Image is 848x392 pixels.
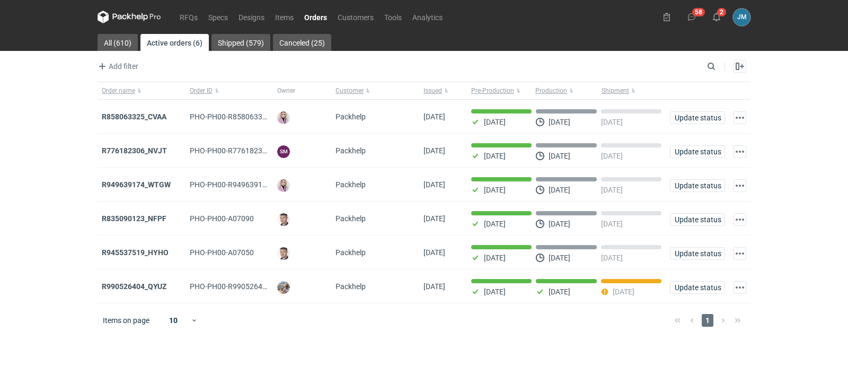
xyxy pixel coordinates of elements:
span: Update status [675,250,720,257]
a: Active orders (6) [140,34,209,51]
img: Maciej Sikora [277,213,290,226]
p: [DATE] [484,186,506,194]
input: Search [705,60,739,73]
span: Packhelp [335,248,366,257]
button: Actions [734,179,746,192]
span: PHO-PH00-A07090 [190,214,254,223]
figcaption: SM [277,145,290,158]
p: [DATE] [613,288,634,296]
span: PHO-PH00-R858063325_CVAA [190,112,293,121]
span: Order name [102,86,135,95]
span: Update status [675,284,720,291]
span: Update status [675,114,720,121]
p: [DATE] [484,220,506,228]
button: 2 [708,8,725,25]
button: JM [733,8,750,26]
a: R945537519_HYHO [102,248,169,257]
a: R835090123_NFPF [102,214,166,223]
button: Actions [734,111,746,124]
a: R776182306_NVJT [102,146,167,155]
p: [DATE] [549,220,570,228]
span: Production [535,86,567,95]
div: Joanna Myślak [733,8,750,26]
p: [DATE] [601,152,623,160]
span: PHO-PH00-R776182306_NVJT [190,146,293,155]
p: [DATE] [601,186,623,194]
span: 11/08/2025 [423,146,445,155]
button: Actions [734,213,746,226]
span: Customer [335,86,364,95]
span: PHO-PH00-A07050 [190,248,254,257]
p: [DATE] [601,118,623,126]
span: Packhelp [335,112,366,121]
button: Update status [670,145,725,158]
img: Klaudia Wiśniewska [277,111,290,124]
span: Add filter [96,60,138,73]
button: Add filter [95,60,139,73]
span: 1 [702,314,713,327]
span: Order ID [190,86,213,95]
span: Packhelp [335,180,366,189]
span: Issued [423,86,442,95]
button: Update status [670,281,725,294]
p: [DATE] [484,152,506,160]
button: 58 [683,8,700,25]
a: RFQs [174,11,203,23]
button: Update status [670,247,725,260]
a: Specs [203,11,233,23]
span: Owner [277,86,295,95]
button: Order ID [185,82,273,99]
a: Designs [233,11,270,23]
div: 10 [156,313,191,328]
button: Actions [734,247,746,260]
a: R949639174_WTGW [102,180,171,189]
strong: R990526404_QYUZ [102,282,167,291]
span: Pre-Production [471,86,514,95]
img: Klaudia Wiśniewska [277,179,290,192]
p: [DATE] [549,186,570,194]
button: Pre-Production [467,82,533,99]
p: [DATE] [484,254,506,262]
button: Production [533,82,599,99]
button: Update status [670,111,725,124]
span: Packhelp [335,146,366,155]
p: [DATE] [549,288,570,296]
span: Packhelp [335,282,366,291]
a: Canceled (25) [273,34,331,51]
a: Analytics [407,11,448,23]
span: 08/08/2025 [423,180,445,189]
a: Customers [332,11,379,23]
p: [DATE] [601,254,623,262]
button: Update status [670,213,725,226]
span: Update status [675,148,720,155]
p: [DATE] [484,288,506,296]
a: R858063325_CVAA [102,112,166,121]
a: Orders [299,11,332,23]
p: [DATE] [549,152,570,160]
a: Items [270,11,299,23]
p: [DATE] [549,118,570,126]
button: Actions [734,281,746,294]
button: Update status [670,179,725,192]
a: All (610) [98,34,138,51]
span: PHO-PH00-R949639174_WTGW [190,180,296,189]
span: Shipment [602,86,629,95]
p: [DATE] [549,254,570,262]
span: Update status [675,182,720,189]
span: 31/07/2025 [423,248,445,257]
span: Packhelp [335,214,366,223]
button: Issued [419,82,467,99]
span: Items on page [103,315,149,326]
img: Michał Palasek [277,281,290,294]
p: [DATE] [601,220,623,228]
button: Order name [98,82,185,99]
button: Actions [734,145,746,158]
a: Tools [379,11,407,23]
button: Shipment [599,82,666,99]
